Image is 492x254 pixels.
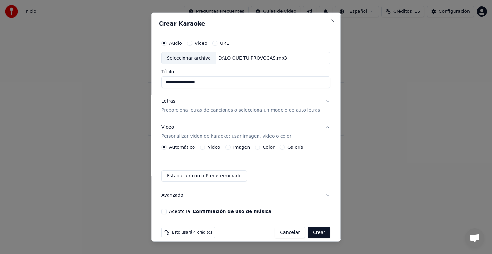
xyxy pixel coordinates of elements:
[161,124,291,139] div: Video
[161,69,330,74] label: Título
[161,187,330,204] button: Avanzado
[193,209,272,214] button: Acepto la
[308,227,330,238] button: Crear
[159,21,333,27] h2: Crear Karaoke
[161,133,291,139] p: Personalizar video de karaoke: usar imagen, video o color
[169,209,271,214] label: Acepto la
[233,145,250,149] label: Imagen
[263,145,275,149] label: Color
[162,52,216,64] div: Seleccionar archivo
[216,55,290,61] div: D:\LO QUE TU PROVOCAS.mp3
[161,98,175,105] div: Letras
[161,145,330,187] div: VideoPersonalizar video de karaoke: usar imagen, video o color
[169,145,195,149] label: Automático
[287,145,303,149] label: Galería
[169,41,182,45] label: Audio
[195,41,207,45] label: Video
[161,170,247,182] button: Establecer como Predeterminado
[161,119,330,145] button: VideoPersonalizar video de karaoke: usar imagen, video o color
[275,227,306,238] button: Cancelar
[220,41,229,45] label: URL
[161,93,330,119] button: LetrasProporciona letras de canciones o selecciona un modelo de auto letras
[172,230,212,235] span: Esto usará 4 créditos
[161,107,320,114] p: Proporciona letras de canciones o selecciona un modelo de auto letras
[208,145,220,149] label: Video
